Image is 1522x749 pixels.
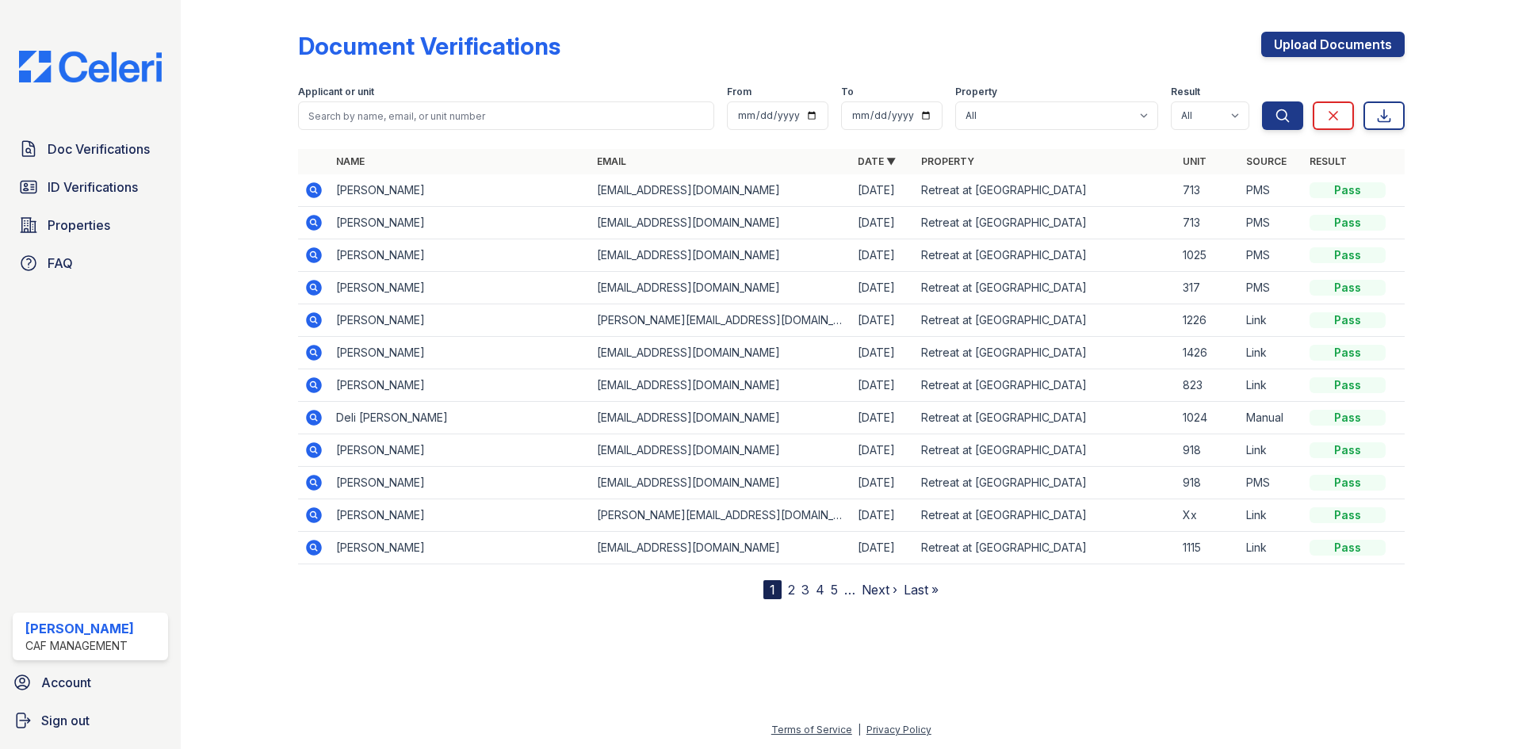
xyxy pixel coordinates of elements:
[851,272,915,304] td: [DATE]
[1310,475,1386,491] div: Pass
[915,272,1176,304] td: Retreat at [GEOGRAPHIC_DATA]
[1176,434,1240,467] td: 918
[330,532,591,564] td: [PERSON_NAME]
[48,216,110,235] span: Properties
[48,139,150,159] span: Doc Verifications
[591,532,851,564] td: [EMAIL_ADDRESS][DOMAIN_NAME]
[851,434,915,467] td: [DATE]
[298,32,560,60] div: Document Verifications
[1310,410,1386,426] div: Pass
[771,724,852,736] a: Terms of Service
[298,86,374,98] label: Applicant or unit
[915,174,1176,207] td: Retreat at [GEOGRAPHIC_DATA]
[1310,377,1386,393] div: Pass
[6,51,174,82] img: CE_Logo_Blue-a8612792a0a2168367f1c8372b55b34899dd931a85d93a1a3d3e32e68fde9ad4.png
[13,209,168,241] a: Properties
[330,467,591,499] td: [PERSON_NAME]
[1240,434,1303,467] td: Link
[1176,174,1240,207] td: 713
[915,239,1176,272] td: Retreat at [GEOGRAPHIC_DATA]
[1176,402,1240,434] td: 1024
[336,155,365,167] a: Name
[48,178,138,197] span: ID Verifications
[915,337,1176,369] td: Retreat at [GEOGRAPHIC_DATA]
[48,254,73,273] span: FAQ
[330,499,591,532] td: [PERSON_NAME]
[330,337,591,369] td: [PERSON_NAME]
[844,580,855,599] span: …
[851,239,915,272] td: [DATE]
[591,369,851,402] td: [EMAIL_ADDRESS][DOMAIN_NAME]
[955,86,997,98] label: Property
[851,337,915,369] td: [DATE]
[591,304,851,337] td: [PERSON_NAME][EMAIL_ADDRESS][DOMAIN_NAME]
[866,724,931,736] a: Privacy Policy
[25,619,134,638] div: [PERSON_NAME]
[1176,532,1240,564] td: 1115
[1310,312,1386,328] div: Pass
[851,499,915,532] td: [DATE]
[591,239,851,272] td: [EMAIL_ADDRESS][DOMAIN_NAME]
[1240,304,1303,337] td: Link
[862,582,897,598] a: Next ›
[41,711,90,730] span: Sign out
[1310,280,1386,296] div: Pass
[1310,540,1386,556] div: Pass
[801,582,809,598] a: 3
[851,402,915,434] td: [DATE]
[1176,369,1240,402] td: 823
[904,582,939,598] a: Last »
[13,133,168,165] a: Doc Verifications
[1240,272,1303,304] td: PMS
[41,673,91,692] span: Account
[788,582,795,598] a: 2
[330,369,591,402] td: [PERSON_NAME]
[591,434,851,467] td: [EMAIL_ADDRESS][DOMAIN_NAME]
[1176,207,1240,239] td: 713
[13,171,168,203] a: ID Verifications
[915,532,1176,564] td: Retreat at [GEOGRAPHIC_DATA]
[858,724,861,736] div: |
[330,402,591,434] td: Deli [PERSON_NAME]
[1176,239,1240,272] td: 1025
[816,582,824,598] a: 4
[851,304,915,337] td: [DATE]
[915,499,1176,532] td: Retreat at [GEOGRAPHIC_DATA]
[1183,155,1207,167] a: Unit
[841,86,854,98] label: To
[1176,467,1240,499] td: 918
[1310,155,1347,167] a: Result
[1246,155,1287,167] a: Source
[597,155,626,167] a: Email
[1261,32,1405,57] a: Upload Documents
[591,499,851,532] td: [PERSON_NAME][EMAIL_ADDRESS][DOMAIN_NAME]
[330,174,591,207] td: [PERSON_NAME]
[915,467,1176,499] td: Retreat at [GEOGRAPHIC_DATA]
[915,369,1176,402] td: Retreat at [GEOGRAPHIC_DATA]
[13,247,168,279] a: FAQ
[851,467,915,499] td: [DATE]
[1176,304,1240,337] td: 1226
[1310,247,1386,263] div: Pass
[1171,86,1200,98] label: Result
[851,207,915,239] td: [DATE]
[1240,467,1303,499] td: PMS
[1240,239,1303,272] td: PMS
[831,582,838,598] a: 5
[851,369,915,402] td: [DATE]
[1176,337,1240,369] td: 1426
[330,272,591,304] td: [PERSON_NAME]
[591,467,851,499] td: [EMAIL_ADDRESS][DOMAIN_NAME]
[1310,442,1386,458] div: Pass
[1240,402,1303,434] td: Manual
[6,705,174,736] a: Sign out
[915,434,1176,467] td: Retreat at [GEOGRAPHIC_DATA]
[1176,272,1240,304] td: 317
[915,402,1176,434] td: Retreat at [GEOGRAPHIC_DATA]
[851,174,915,207] td: [DATE]
[915,207,1176,239] td: Retreat at [GEOGRAPHIC_DATA]
[1240,532,1303,564] td: Link
[591,207,851,239] td: [EMAIL_ADDRESS][DOMAIN_NAME]
[1310,507,1386,523] div: Pass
